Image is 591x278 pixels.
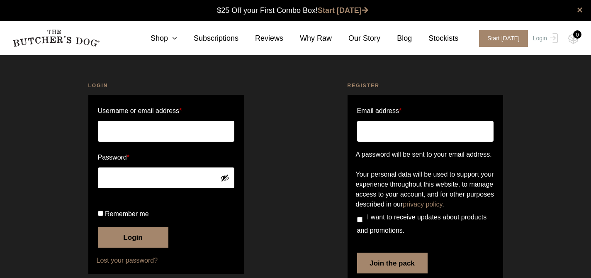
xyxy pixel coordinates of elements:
img: TBD_Cart-Empty.png [568,33,579,44]
a: close [577,5,583,15]
a: privacy policy [403,201,442,208]
a: Start [DATE] [471,30,531,47]
a: Our Story [332,33,380,44]
a: Reviews [238,33,283,44]
a: Why Raw [283,33,332,44]
a: Stockists [412,33,458,44]
label: Email address [357,104,402,118]
label: Password [98,151,234,164]
a: Start [DATE] [318,6,368,15]
button: Login [98,227,168,248]
span: Remember me [105,210,149,217]
label: Username or email address [98,104,234,118]
span: Start [DATE] [479,30,528,47]
input: Remember me [98,211,103,216]
p: A password will be sent to your email address. [356,150,495,160]
h2: Login [88,81,244,90]
button: Show password [220,173,229,182]
p: Your personal data will be used to support your experience throughout this website, to manage acc... [356,170,495,209]
a: Lost your password? [97,256,236,266]
span: I want to receive updates about products and promotions. [357,214,487,234]
input: I want to receive updates about products and promotions. [357,217,362,222]
div: 0 [573,30,581,39]
a: Shop [134,33,177,44]
a: Subscriptions [177,33,238,44]
a: Blog [380,33,412,44]
a: Login [531,30,558,47]
h2: Register [348,81,503,90]
button: Join the pack [357,253,428,273]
